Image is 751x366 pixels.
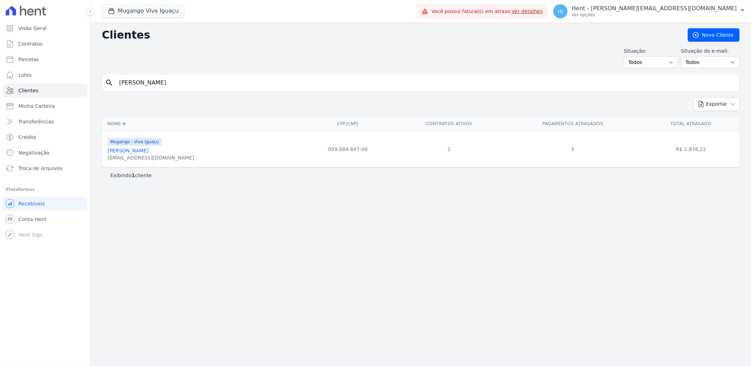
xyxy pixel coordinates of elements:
th: Total Atrasado [642,117,740,131]
label: Situação do e-mail: [681,47,740,55]
th: CPF/CNPJ [301,117,395,131]
td: 1 [395,131,503,167]
a: Novo Cliente [688,28,740,42]
span: Crédito [18,134,36,141]
p: Exibindo cliente [110,172,152,179]
a: [PERSON_NAME] [107,148,149,153]
a: Minha Carteira [3,99,87,113]
div: Plataformas [6,185,85,194]
span: Mugango - Viva Iguaçu [107,138,162,146]
span: Conta Hent [18,216,46,223]
a: Clientes [3,83,87,98]
th: Pagamentos Atrasados [503,117,642,131]
label: Situação: [624,47,678,55]
h2: Clientes [102,29,676,41]
a: Lotes [3,68,87,82]
div: [EMAIL_ADDRESS][DOMAIN_NAME] [107,154,194,161]
i: search [105,79,113,87]
span: Hj [558,9,563,14]
button: Exportar [693,97,740,111]
span: Você possui fatura(s) em atraso. [431,8,543,15]
a: Ver detalhes [512,8,543,14]
th: Nome [102,117,301,131]
span: Parcelas [18,56,39,63]
input: Buscar por nome, CPF ou e-mail [115,76,737,90]
button: Mugango Viva Iguaçu [102,4,185,18]
span: Minha Carteira [18,103,55,110]
span: Lotes [18,71,32,79]
a: Parcelas [3,52,87,66]
a: Recebíveis [3,197,87,211]
a: Transferências [3,115,87,129]
a: Crédito [3,130,87,144]
a: Conta Hent [3,212,87,226]
p: Hent - [PERSON_NAME][EMAIL_ADDRESS][DOMAIN_NAME] [572,5,737,12]
a: Contratos [3,37,87,51]
a: Visão Geral [3,21,87,35]
td: R$ 2.878,22 [642,131,740,167]
button: Hj Hent - [PERSON_NAME][EMAIL_ADDRESS][DOMAIN_NAME] Ver opções [548,1,751,21]
td: 059.084.847-09 [301,131,395,167]
span: Transferências [18,118,54,125]
span: Negativação [18,149,50,156]
td: 5 [503,131,642,167]
span: Recebíveis [18,200,45,207]
span: Clientes [18,87,38,94]
span: Visão Geral [18,25,47,32]
b: 1 [132,173,135,178]
a: Negativação [3,146,87,160]
a: Troca de Arquivos [3,161,87,175]
span: Troca de Arquivos [18,165,62,172]
span: Contratos [18,40,42,47]
th: Contratos Ativos [395,117,503,131]
p: Ver opções [572,12,737,18]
